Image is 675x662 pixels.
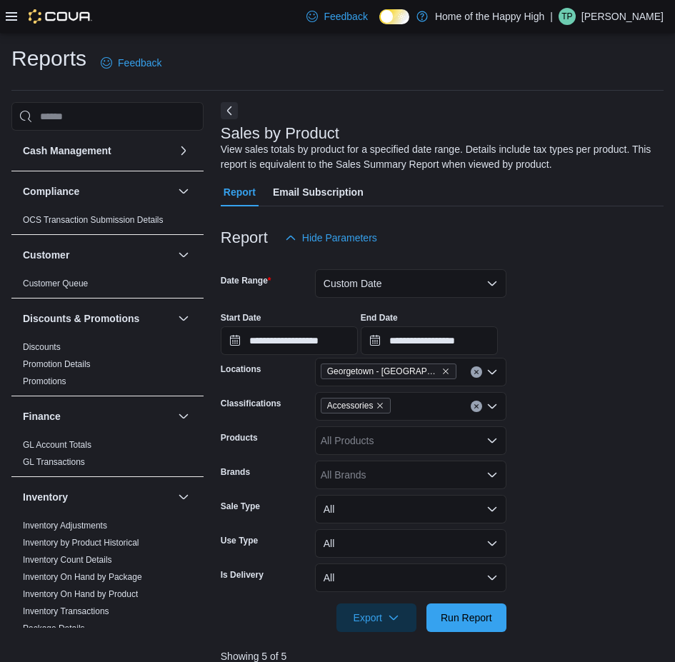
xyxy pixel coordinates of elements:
span: Feedback [324,9,367,24]
label: Date Range [221,275,271,286]
h3: Report [221,229,268,246]
div: Tevin Paul [559,8,576,25]
button: Compliance [23,184,172,199]
label: Products [221,432,258,443]
a: OCS Transaction Submission Details [23,215,164,225]
span: Report [224,178,256,206]
span: Discounts [23,341,61,353]
button: Next [221,102,238,119]
span: Email Subscription [273,178,364,206]
p: [PERSON_NAME] [581,8,664,25]
span: Run Report [441,611,492,625]
button: Export [336,603,416,632]
label: Use Type [221,535,258,546]
button: Customer [175,246,192,264]
span: TP [561,8,572,25]
a: Inventory by Product Historical [23,538,139,548]
button: Discounts & Promotions [175,310,192,327]
div: Compliance [11,211,204,234]
button: Cash Management [23,144,172,158]
p: Home of the Happy High [435,8,544,25]
h3: Compliance [23,184,79,199]
button: Open list of options [486,401,498,412]
label: Classifications [221,398,281,409]
label: End Date [361,312,398,324]
span: Inventory On Hand by Product [23,588,138,600]
a: Promotion Details [23,359,91,369]
h1: Reports [11,44,86,73]
a: Feedback [301,2,373,31]
span: Inventory Adjustments [23,520,107,531]
input: Dark Mode [379,9,409,24]
label: Locations [221,363,261,375]
button: All [315,563,506,592]
button: Customer [23,248,172,262]
a: Inventory Count Details [23,555,112,565]
a: Customer Queue [23,279,88,289]
span: Hide Parameters [302,231,377,245]
img: Cova [29,9,92,24]
h3: Discounts & Promotions [23,311,139,326]
h3: Sales by Product [221,125,339,142]
a: Discounts [23,342,61,352]
span: Inventory Transactions [23,606,109,617]
a: Promotions [23,376,66,386]
a: GL Account Totals [23,440,91,450]
a: GL Transactions [23,457,85,467]
a: Inventory On Hand by Package [23,572,142,582]
span: Export [345,603,408,632]
span: Georgetown - Mountainview - Fire & Flower [321,363,456,379]
div: Discounts & Promotions [11,338,204,396]
div: Finance [11,436,204,476]
span: Accessories [321,398,391,413]
div: View sales totals by product for a specified date range. Details include tax types per product. T... [221,142,656,172]
span: Accessories [327,398,374,413]
span: Feedback [118,56,161,70]
span: Georgetown - [GEOGRAPHIC_DATA] - Fire & Flower [327,364,439,378]
span: GL Account Totals [23,439,91,451]
button: Clear input [471,366,482,378]
div: Customer [11,275,204,298]
button: Inventory [175,488,192,506]
h3: Customer [23,248,69,262]
span: Promotions [23,376,66,387]
a: Inventory Transactions [23,606,109,616]
h3: Finance [23,409,61,423]
h3: Cash Management [23,144,111,158]
button: Finance [175,408,192,425]
button: Discounts & Promotions [23,311,172,326]
a: Inventory Adjustments [23,521,107,531]
button: Custom Date [315,269,506,298]
label: Sale Type [221,501,260,512]
button: All [315,529,506,558]
button: All [315,495,506,523]
button: Run Report [426,603,506,632]
a: Package Details [23,623,85,633]
input: Press the down key to open a popover containing a calendar. [361,326,498,355]
span: OCS Transaction Submission Details [23,214,164,226]
button: Inventory [23,490,172,504]
span: Inventory On Hand by Package [23,571,142,583]
h3: Inventory [23,490,68,504]
button: Remove Accessories from selection in this group [376,401,384,410]
span: GL Transactions [23,456,85,468]
button: Open list of options [486,469,498,481]
label: Brands [221,466,250,478]
span: Customer Queue [23,278,88,289]
button: Finance [23,409,172,423]
input: Press the down key to open a popover containing a calendar. [221,326,358,355]
button: Open list of options [486,435,498,446]
span: Promotion Details [23,358,91,370]
button: Compliance [175,183,192,200]
label: Is Delivery [221,569,264,581]
span: Package Details [23,623,85,634]
button: Cash Management [175,142,192,159]
button: Open list of options [486,366,498,378]
button: Hide Parameters [279,224,383,252]
button: Remove Georgetown - Mountainview - Fire & Flower from selection in this group [441,367,450,376]
span: Dark Mode [379,24,380,25]
a: Inventory On Hand by Product [23,589,138,599]
p: | [550,8,553,25]
button: Clear input [471,401,482,412]
span: Inventory by Product Historical [23,537,139,548]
